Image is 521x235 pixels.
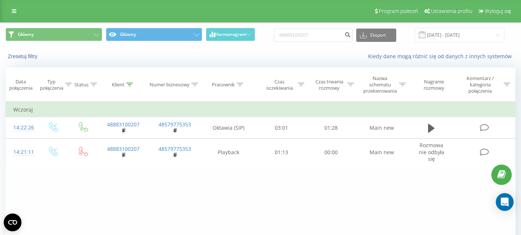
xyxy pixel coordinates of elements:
div: Nazwa schematu przekierowania [363,75,397,94]
div: 14:22:26 [13,120,30,135]
div: 14:21:11 [13,145,30,159]
input: Wyszukiwanie według numeru [274,29,353,42]
button: Główny [6,28,102,41]
div: Czas trwania rozmowy [313,79,345,91]
button: Harmonogram [206,28,255,41]
button: Eksport [356,29,396,42]
td: Playback [201,139,256,166]
td: 03:01 [256,117,306,139]
a: 48883100207 [107,121,140,128]
td: Main new [356,117,408,139]
td: 01:28 [306,117,356,139]
td: Oktawia (SIP) [201,117,256,139]
span: Główny [18,32,34,37]
button: Zresetuj filtry [6,53,41,60]
a: Kiedy dane mogą różnić się od danych z innych systemów [368,53,515,60]
span: Harmonogram [215,32,246,37]
div: Komentarz / kategoria połączenia [458,75,502,94]
a: 48883100207 [107,145,140,152]
div: Czas oczekiwania [263,79,296,91]
td: Wczoraj [6,102,515,117]
div: Numer biznesowy [150,82,190,88]
span: Wyloguj się [485,8,511,14]
td: 00:00 [306,139,356,166]
div: Open Intercom Messenger [496,193,514,211]
a: 48579775353 [158,121,191,128]
button: Open CMP widget [4,214,21,231]
td: Main new [356,139,408,166]
span: Ustawienia profilu [431,8,472,14]
button: Główny [106,28,203,41]
a: 48579775353 [158,145,191,152]
div: Pracownik [212,82,235,88]
div: Typ połączenia [40,79,63,91]
div: Data połączenia [6,79,36,91]
span: Rozmowa nie odbyła się [419,142,444,162]
div: Klient [112,82,124,88]
span: Program poleceń [379,8,418,14]
div: Status [74,82,88,88]
div: Nagranie rozmowy [414,79,454,91]
td: 01:13 [256,139,306,166]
